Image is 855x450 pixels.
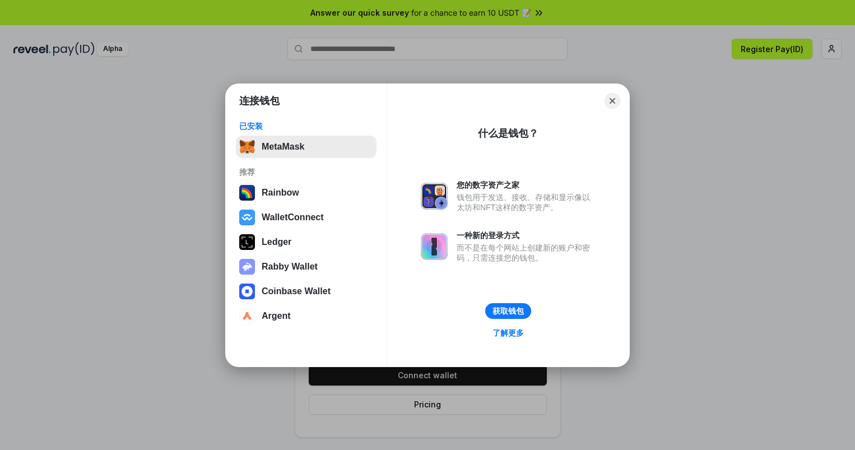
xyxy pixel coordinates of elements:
button: WalletConnect [236,206,377,229]
button: MetaMask [236,136,377,158]
button: Ledger [236,231,377,253]
div: 而不是在每个网站上创建新的账户和密码，只需连接您的钱包。 [457,243,596,263]
div: Ledger [262,237,291,247]
button: Coinbase Wallet [236,280,377,303]
div: Rainbow [262,188,299,198]
button: Close [605,93,620,109]
img: svg+xml,%3Csvg%20xmlns%3D%22http%3A%2F%2Fwww.w3.org%2F2000%2Fsvg%22%20fill%3D%22none%22%20viewBox... [421,183,448,210]
img: svg+xml,%3Csvg%20width%3D%2228%22%20height%3D%2228%22%20viewBox%3D%220%200%2028%2028%22%20fill%3D... [239,308,255,324]
div: 钱包用于发送、接收、存储和显示像以太坊和NFT这样的数字资产。 [457,192,596,212]
button: Rabby Wallet [236,256,377,278]
img: svg+xml,%3Csvg%20fill%3D%22none%22%20height%3D%2233%22%20viewBox%3D%220%200%2035%2033%22%20width%... [239,139,255,155]
div: 已安装 [239,121,373,131]
button: 获取钱包 [485,303,531,319]
div: Coinbase Wallet [262,286,331,296]
img: svg+xml,%3Csvg%20width%3D%2228%22%20height%3D%2228%22%20viewBox%3D%220%200%2028%2028%22%20fill%3D... [239,284,255,299]
img: svg+xml,%3Csvg%20xmlns%3D%22http%3A%2F%2Fwww.w3.org%2F2000%2Fsvg%22%20fill%3D%22none%22%20viewBox... [421,233,448,260]
img: svg+xml,%3Csvg%20width%3D%2228%22%20height%3D%2228%22%20viewBox%3D%220%200%2028%2028%22%20fill%3D... [239,210,255,225]
div: 获取钱包 [492,306,524,316]
button: Rainbow [236,182,377,204]
div: 推荐 [239,167,373,177]
div: 什么是钱包？ [478,127,538,140]
div: Rabby Wallet [262,262,318,272]
img: svg+xml,%3Csvg%20xmlns%3D%22http%3A%2F%2Fwww.w3.org%2F2000%2Fsvg%22%20width%3D%2228%22%20height%3... [239,234,255,250]
img: svg+xml,%3Csvg%20width%3D%22120%22%20height%3D%22120%22%20viewBox%3D%220%200%20120%20120%22%20fil... [239,185,255,201]
div: WalletConnect [262,212,324,222]
img: svg+xml,%3Csvg%20xmlns%3D%22http%3A%2F%2Fwww.w3.org%2F2000%2Fsvg%22%20fill%3D%22none%22%20viewBox... [239,259,255,275]
div: Argent [262,311,291,321]
button: Argent [236,305,377,327]
h1: 连接钱包 [239,94,280,108]
div: 了解更多 [492,328,524,338]
div: 一种新的登录方式 [457,230,596,240]
a: 了解更多 [486,326,531,340]
div: MetaMask [262,142,304,152]
div: 您的数字资产之家 [457,180,596,190]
